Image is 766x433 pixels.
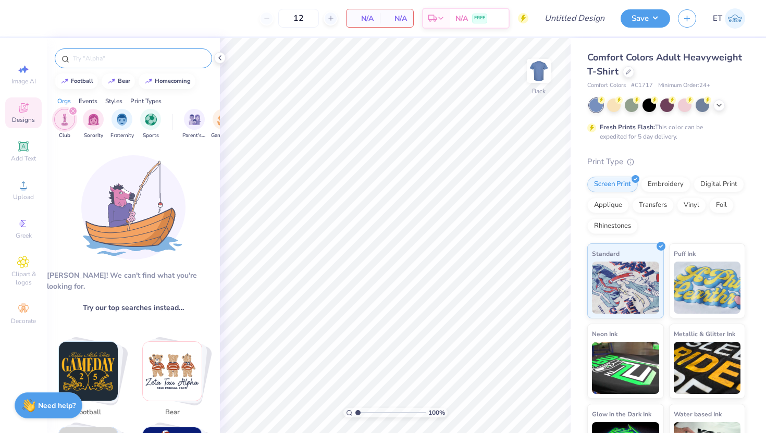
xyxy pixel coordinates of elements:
[278,9,319,28] input: – –
[57,96,71,106] div: Orgs
[47,270,220,292] div: [PERSON_NAME]! We can't find what you're looking for.
[110,132,134,140] span: Fraternity
[587,51,742,78] span: Comfort Colors Adult Heavyweight T-Shirt
[59,132,70,140] span: Club
[658,81,710,90] span: Minimum Order: 24 +
[155,78,191,84] div: homecoming
[79,96,97,106] div: Events
[59,114,70,126] img: Club Image
[455,13,468,24] span: N/A
[592,262,659,314] img: Standard
[13,193,34,201] span: Upload
[143,132,159,140] span: Sports
[587,81,626,90] span: Comfort Colors
[674,409,722,419] span: Water based Ink
[118,78,130,84] div: bear
[83,109,104,140] button: filter button
[60,78,69,84] img: trend_line.gif
[5,270,42,287] span: Clipart & logos
[674,248,696,259] span: Puff Ink
[130,96,162,106] div: Print Types
[155,407,189,418] span: bear
[600,123,655,131] strong: Fresh Prints Flash:
[12,116,35,124] span: Designs
[587,177,638,192] div: Screen Print
[83,109,104,140] div: filter for Sorority
[713,8,745,29] a: ET
[694,177,744,192] div: Digital Print
[102,73,135,89] button: bear
[110,109,134,140] div: filter for Fraternity
[674,342,741,394] img: Metallic & Glitter Ink
[55,73,98,89] button: football
[140,109,161,140] div: filter for Sports
[592,409,651,419] span: Glow in the Dark Ink
[182,132,206,140] span: Parent's Weekend
[144,78,153,84] img: trend_line.gif
[110,109,134,140] button: filter button
[587,197,629,213] div: Applique
[116,114,128,126] img: Fraternity Image
[11,154,36,163] span: Add Text
[725,8,745,29] img: Emma Tolbert
[211,109,235,140] div: filter for Game Day
[54,109,75,140] button: filter button
[211,132,235,140] span: Game Day
[145,114,157,126] img: Sports Image
[71,78,93,84] div: football
[674,262,741,314] img: Puff Ink
[211,109,235,140] button: filter button
[621,9,670,28] button: Save
[81,155,186,259] img: Loading...
[428,408,445,417] span: 100 %
[713,13,722,24] span: ET
[386,13,407,24] span: N/A
[136,341,215,422] button: Stack Card Button bear
[105,96,122,106] div: Styles
[592,328,617,339] span: Neon Ink
[709,197,734,213] div: Foil
[83,302,184,313] span: Try our top searches instead…
[592,342,659,394] img: Neon Ink
[107,78,116,84] img: trend_line.gif
[71,407,105,418] span: football
[88,114,100,126] img: Sorority Image
[474,15,485,22] span: FREE
[143,342,202,401] img: bear
[72,53,205,64] input: Try "Alpha"
[587,156,745,168] div: Print Type
[641,177,690,192] div: Embroidery
[528,60,549,81] img: Back
[182,109,206,140] button: filter button
[84,132,103,140] span: Sorority
[52,341,131,422] button: Stack Card Button football
[139,73,195,89] button: homecoming
[182,109,206,140] div: filter for Parent's Weekend
[587,218,638,234] div: Rhinestones
[16,231,32,240] span: Greek
[532,86,546,96] div: Back
[38,401,76,411] strong: Need help?
[59,342,118,401] img: football
[140,109,161,140] button: filter button
[674,328,735,339] span: Metallic & Glitter Ink
[536,8,613,29] input: Untitled Design
[11,77,36,85] span: Image AI
[631,81,653,90] span: # C1717
[217,114,229,126] img: Game Day Image
[600,122,728,141] div: This color can be expedited for 5 day delivery.
[677,197,706,213] div: Vinyl
[54,109,75,140] div: filter for Club
[353,13,374,24] span: N/A
[189,114,201,126] img: Parent's Weekend Image
[632,197,674,213] div: Transfers
[592,248,620,259] span: Standard
[11,317,36,325] span: Decorate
